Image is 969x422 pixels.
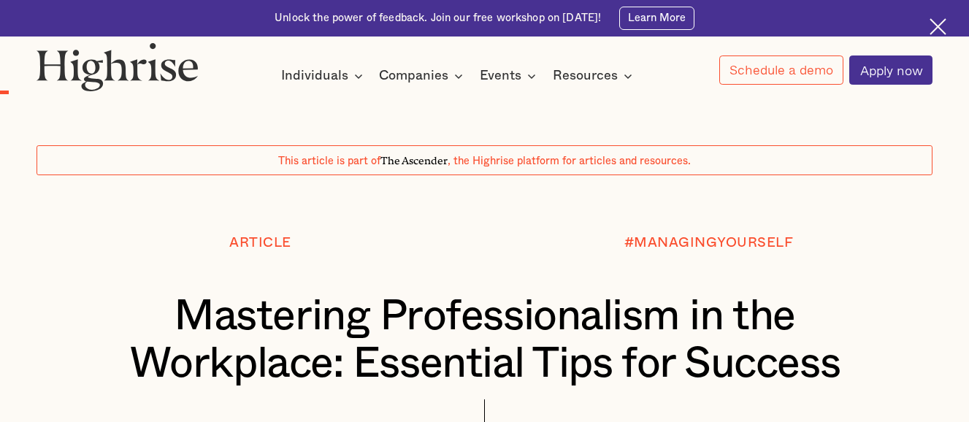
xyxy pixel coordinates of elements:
div: Events [480,67,521,85]
a: Learn More [619,7,694,30]
div: Resources [553,67,637,85]
h1: Mastering Professionalism in the Workplace: Essential Tips for Success [74,293,895,388]
div: Article [229,236,291,251]
div: #MANAGINGYOURSELF [624,236,794,251]
a: Apply now [849,55,932,85]
div: Unlock the power of feedback. Join our free workshop on [DATE]! [275,11,601,26]
img: Cross icon [930,18,946,35]
div: Resources [553,67,618,85]
span: , the Highrise platform for articles and resources. [448,156,691,166]
div: Individuals [281,67,348,85]
span: The Ascender [380,152,448,164]
div: Companies [379,67,448,85]
div: Events [480,67,540,85]
span: This article is part of [278,156,380,166]
a: Schedule a demo [719,55,843,85]
div: Individuals [281,67,367,85]
img: Highrise logo [37,42,199,91]
div: Companies [379,67,467,85]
